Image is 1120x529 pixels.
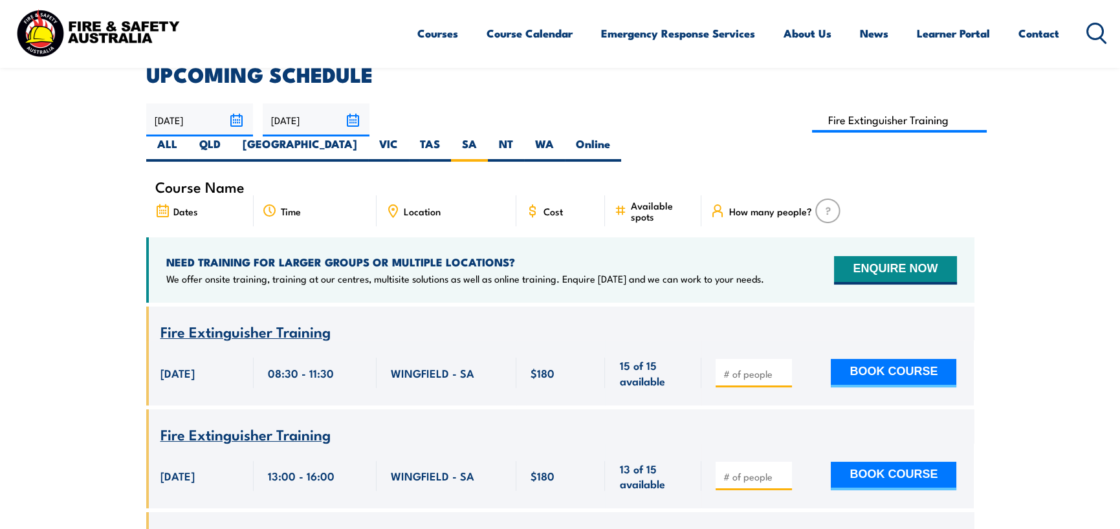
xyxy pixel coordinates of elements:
label: SA [451,136,488,162]
input: Search Course [812,107,987,133]
input: From date [146,103,253,136]
h4: NEED TRAINING FOR LARGER GROUPS OR MULTIPLE LOCATIONS? [166,255,764,269]
label: ALL [146,136,188,162]
a: Fire Extinguisher Training [160,427,331,443]
label: [GEOGRAPHIC_DATA] [232,136,368,162]
span: Cost [544,206,563,217]
span: Fire Extinguisher Training [160,423,331,445]
button: ENQUIRE NOW [834,256,956,285]
a: Fire Extinguisher Training [160,324,331,340]
span: $180 [531,468,555,483]
span: Time [281,206,301,217]
a: Course Calendar [487,16,573,50]
label: Online [565,136,621,162]
span: WINGFIELD - SA [391,468,474,483]
span: WINGFIELD - SA [391,365,474,380]
label: TAS [409,136,451,162]
label: QLD [188,136,232,162]
input: To date [263,103,369,136]
label: VIC [368,136,409,162]
input: # of people [723,470,787,483]
button: BOOK COURSE [831,462,956,490]
a: Contact [1018,16,1059,50]
span: [DATE] [160,468,195,483]
span: Fire Extinguisher Training [160,320,331,342]
h2: UPCOMING SCHEDULE [146,65,974,83]
input: # of people [723,367,787,380]
a: Learner Portal [917,16,990,50]
a: Courses [417,16,458,50]
span: 15 of 15 available [619,358,687,388]
span: $180 [531,365,555,380]
p: We offer onsite training, training at our centres, multisite solutions as well as online training... [166,272,764,285]
span: 13 of 15 available [619,461,687,491]
a: News [860,16,888,50]
label: WA [524,136,565,162]
span: [DATE] [160,365,195,380]
span: Available spots [631,200,692,222]
span: Dates [173,206,198,217]
span: 13:00 - 16:00 [268,468,335,483]
a: About Us [784,16,831,50]
span: Location [404,206,441,217]
span: 08:30 - 11:30 [268,365,334,380]
button: BOOK COURSE [831,359,956,387]
a: Emergency Response Services [601,16,755,50]
span: Course Name [155,181,245,192]
label: NT [488,136,524,162]
span: How many people? [729,206,811,217]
